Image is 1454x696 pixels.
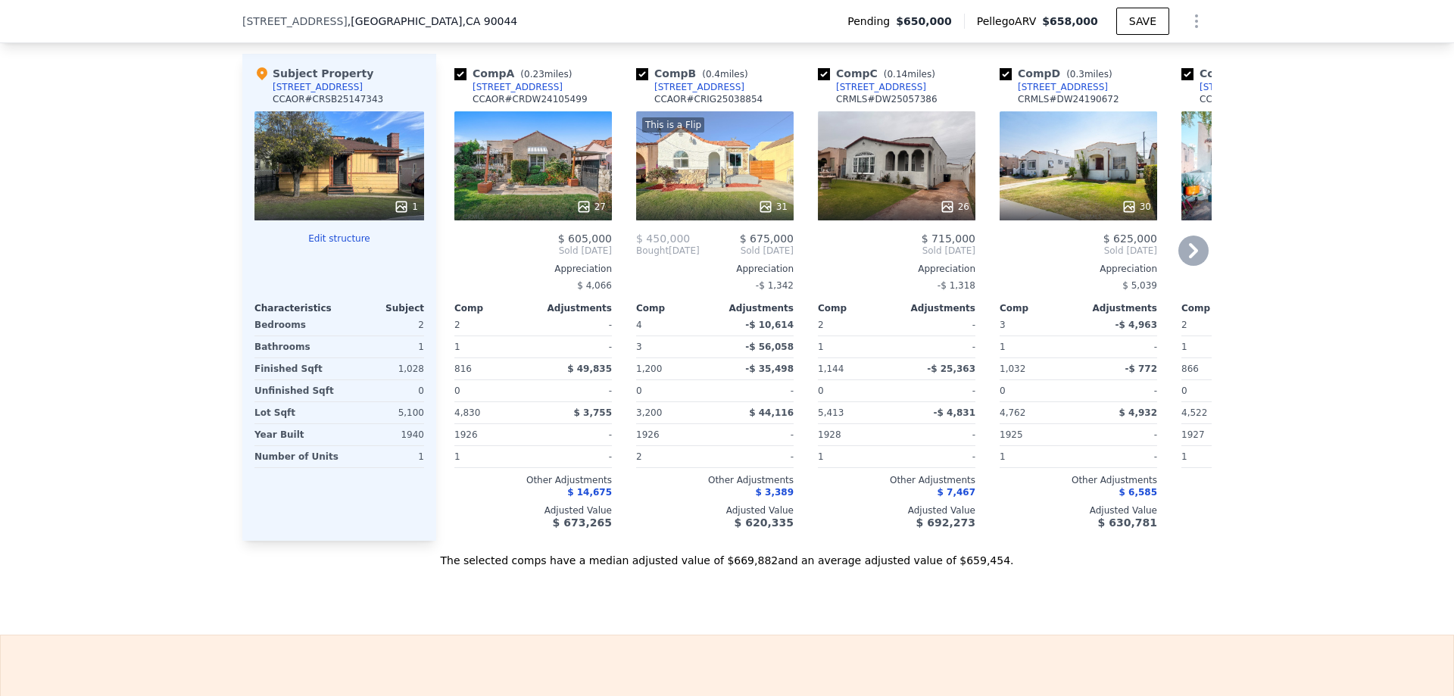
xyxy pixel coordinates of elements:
span: 2 [1181,320,1187,330]
span: $ 673,265 [553,517,612,529]
div: [STREET_ADDRESS] [473,81,563,93]
div: [STREET_ADDRESS] [1018,81,1108,93]
div: [DATE] [636,245,700,257]
div: Subject [339,302,424,314]
div: 1 [1000,446,1075,467]
span: -$ 10,614 [745,320,794,330]
span: 1,200 [636,364,662,374]
div: 1927 [1181,424,1257,445]
div: Appreciation [636,263,794,275]
div: - [900,380,975,401]
span: Sold [DATE] [700,245,794,257]
div: CCAOR # CRDW24105499 [473,93,588,105]
div: - [1081,446,1157,467]
div: - [536,336,612,357]
div: - [900,336,975,357]
span: $ 5,039 [1122,280,1157,291]
div: - [718,380,794,401]
div: Lot Sqft [254,402,336,423]
span: ( miles) [696,69,754,80]
div: Number of Units [254,446,339,467]
div: 5,100 [342,402,424,423]
div: - [718,446,794,467]
div: Comp [1000,302,1078,314]
div: Comp D [1000,66,1119,81]
span: 0.23 [524,69,544,80]
div: 1925 [1000,424,1075,445]
div: Unfinished Sqft [254,380,336,401]
span: $ 3,389 [756,487,794,498]
div: [STREET_ADDRESS] [273,81,363,93]
div: Comp A [454,66,578,81]
span: 866 [1181,364,1199,374]
div: Comp C [818,66,941,81]
div: Comp [636,302,715,314]
div: Other Adjustments [454,474,612,486]
span: $ 14,675 [567,487,612,498]
div: - [536,446,612,467]
div: - [1081,424,1157,445]
div: Comp B [636,66,754,81]
div: Comp [1181,302,1260,314]
div: Appreciation [1000,263,1157,275]
div: Bathrooms [254,336,336,357]
div: Adjustments [897,302,975,314]
span: ( miles) [514,69,578,80]
span: $650,000 [896,14,952,29]
div: [STREET_ADDRESS] [654,81,744,93]
span: $ 4,932 [1119,407,1157,418]
span: 3 [1000,320,1006,330]
span: -$ 4,831 [934,407,975,418]
div: Year Built [254,424,336,445]
div: [STREET_ADDRESS] [1200,81,1290,93]
div: 1 [342,336,424,357]
a: [STREET_ADDRESS] [818,81,926,93]
div: 26 [940,199,969,214]
a: [STREET_ADDRESS] [1181,81,1290,93]
span: $658,000 [1042,15,1098,27]
div: 1928 [818,424,894,445]
div: - [536,314,612,336]
span: 0 [1181,385,1187,396]
button: SAVE [1116,8,1169,35]
div: - [1081,380,1157,401]
div: Other Adjustments [636,474,794,486]
span: , [GEOGRAPHIC_DATA] [348,14,517,29]
div: 30 [1122,199,1151,214]
div: Adjusted Value [1000,504,1157,517]
div: 31 [758,199,788,214]
span: $ 49,835 [567,364,612,374]
span: $ 630,781 [1098,517,1157,529]
div: CRMLS # DW25057386 [836,93,938,105]
div: Other Adjustments [1000,474,1157,486]
div: Characteristics [254,302,339,314]
div: 1940 [342,424,424,445]
div: Comp E [1181,66,1304,81]
span: -$ 1,318 [938,280,975,291]
span: $ 715,000 [922,233,975,245]
div: Other Adjustments [818,474,975,486]
div: 1 [1181,336,1257,357]
span: 0 [636,385,642,396]
div: Adjustments [1078,302,1157,314]
div: Other Adjustments [1181,474,1339,486]
span: 2 [818,320,824,330]
span: 4 [636,320,642,330]
span: $ 675,000 [740,233,794,245]
div: 1926 [454,424,530,445]
div: [STREET_ADDRESS] [836,81,926,93]
div: 1926 [636,424,712,445]
div: The selected comps have a median adjusted value of $669,882 and an average adjusted value of $659... [242,541,1212,568]
span: 1,032 [1000,364,1025,374]
div: Finished Sqft [254,358,336,379]
span: Pellego ARV [977,14,1043,29]
span: Bought [636,245,669,257]
div: Appreciation [1181,263,1339,275]
span: 816 [454,364,472,374]
span: 0 [1000,385,1006,396]
div: Comp [454,302,533,314]
span: ( miles) [878,69,941,80]
span: [STREET_ADDRESS] [242,14,348,29]
span: Sold [DATE] [1000,245,1157,257]
span: $ 692,273 [916,517,975,529]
